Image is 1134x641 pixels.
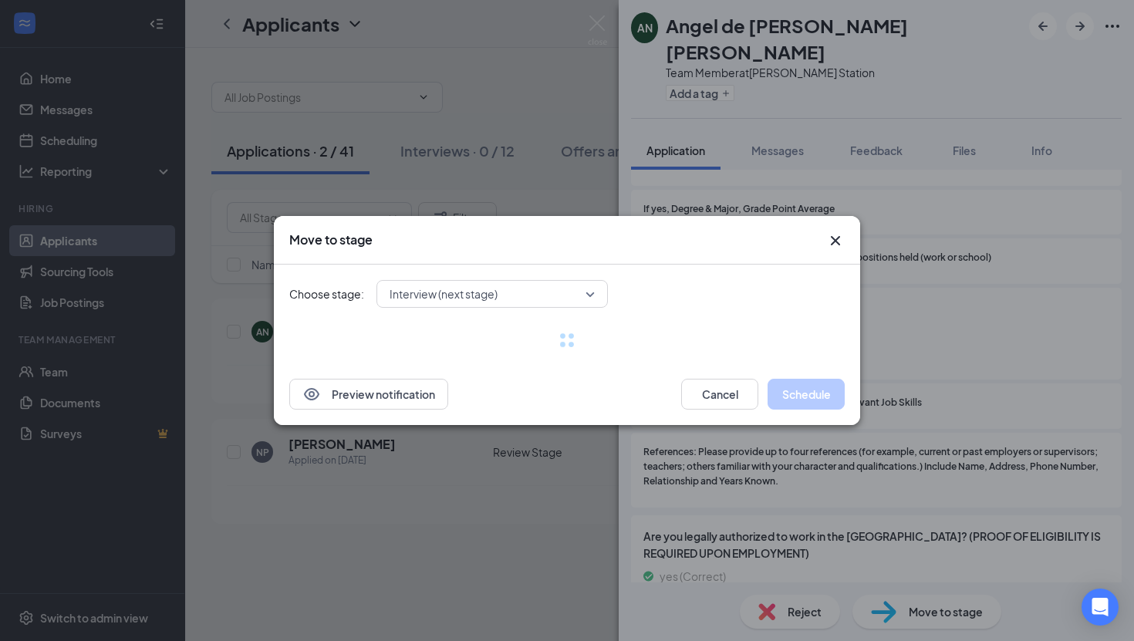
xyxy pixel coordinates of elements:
[826,231,845,250] button: Close
[681,379,758,410] button: Cancel
[289,285,364,302] span: Choose stage:
[302,385,321,403] svg: Eye
[390,282,498,305] span: Interview (next stage)
[289,379,448,410] button: EyePreview notification
[1082,589,1119,626] div: Open Intercom Messenger
[826,231,845,250] svg: Cross
[768,379,845,410] button: Schedule
[289,231,373,248] h3: Move to stage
